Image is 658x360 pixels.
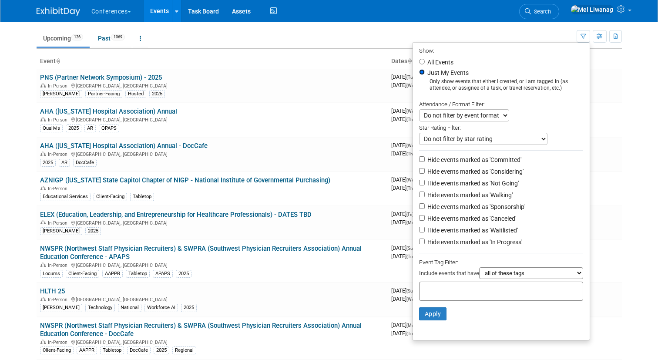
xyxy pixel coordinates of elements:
th: Dates [388,54,505,69]
label: Hide events marked as 'Considering' [426,167,524,176]
label: Hide events marked as 'Waitlisted' [426,226,518,235]
a: Search [519,4,559,19]
a: AHA ([US_STATE] Hospital Association) Annual [40,108,177,115]
span: [DATE] [391,219,418,225]
div: Star Rating Filter: [419,121,583,133]
div: AAPPR [102,270,123,278]
div: AR [84,124,96,132]
div: Qualivis [40,124,63,132]
div: [PERSON_NAME] [40,227,82,235]
div: [GEOGRAPHIC_DATA], [GEOGRAPHIC_DATA] [40,116,384,123]
div: National [118,304,141,312]
span: (Tue) [406,75,416,80]
span: (Wed) [406,109,418,114]
div: Event Tag Filter: [419,257,583,267]
div: Locums [40,270,63,278]
div: Client-Facing [66,270,99,278]
span: In-Person [48,340,70,345]
div: [GEOGRAPHIC_DATA], [GEOGRAPHIC_DATA] [40,219,384,226]
a: AHA ([US_STATE] Hospital Association) Annual - DocCafe [40,142,208,150]
span: [DATE] [391,296,418,302]
span: [DATE] [391,82,418,88]
div: [PERSON_NAME] [40,304,82,312]
div: Workforce AI [144,304,178,312]
span: (Tue) [406,254,416,259]
img: In-Person Event [40,297,46,301]
label: Hide events marked as 'Canceled' [426,214,516,223]
span: [DATE] [391,116,416,122]
span: [DATE] [391,322,420,328]
span: [DATE] [391,245,419,251]
span: (Sun) [406,246,416,251]
div: Regional [172,347,196,354]
span: In-Person [48,117,70,123]
label: Hide events marked as 'Sponsorship' [426,202,525,211]
span: (Sun) [406,289,416,293]
a: Sort by Event Name [56,57,60,64]
div: 2025 [40,159,56,167]
div: 2025 [66,124,81,132]
a: NWSPR (Northwest Staff Physician Recruiters) & SWPRA (Southwest Physician Recruiters Association)... [40,322,362,338]
div: [PERSON_NAME] [40,90,82,98]
span: [DATE] [391,330,416,336]
div: 2025 [154,347,169,354]
span: Search [531,8,551,15]
span: [DATE] [391,253,416,259]
img: In-Person Event [40,83,46,87]
span: [DATE] [391,142,420,148]
button: Apply [419,307,447,320]
span: (Mon) [406,220,418,225]
img: In-Person Event [40,151,46,156]
img: ExhibitDay [37,7,80,16]
div: [GEOGRAPHIC_DATA], [GEOGRAPHIC_DATA] [40,296,384,303]
span: [DATE] [391,185,416,191]
div: AR [59,159,70,167]
a: Upcoming126 [37,30,90,47]
span: (Wed) [406,178,418,182]
div: DocCafe [127,347,151,354]
div: [GEOGRAPHIC_DATA], [GEOGRAPHIC_DATA] [40,82,384,89]
a: Sort by Start Date [407,57,412,64]
a: HLTH 25 [40,287,65,295]
span: In-Person [48,262,70,268]
img: In-Person Event [40,340,46,344]
div: 2025 [85,227,101,235]
th: Event [37,54,388,69]
div: 2025 [149,90,165,98]
span: (Thu) [406,117,416,122]
span: (Wed) [406,297,418,302]
span: 1069 [111,34,125,40]
span: (Wed) [406,143,418,148]
span: (Wed) [406,83,418,88]
span: [DATE] [391,176,420,183]
label: Just My Events [426,68,469,77]
span: [DATE] [391,211,416,217]
div: Partner-Facing [85,90,122,98]
div: [GEOGRAPHIC_DATA], [GEOGRAPHIC_DATA] [40,150,384,157]
span: In-Person [48,151,70,157]
span: (Tue) [406,331,416,336]
div: Include events that have [419,267,583,282]
div: [GEOGRAPHIC_DATA], [GEOGRAPHIC_DATA] [40,338,384,345]
span: (Thu) [406,151,416,156]
span: (Thu) [406,186,416,191]
div: Technology [85,304,115,312]
div: DocCafe [73,159,97,167]
label: Hide events marked as 'Walking' [426,191,513,199]
span: [DATE] [391,150,416,157]
div: 2025 [176,270,191,278]
div: QPAPS [99,124,119,132]
div: Attendance / Format Filter: [419,99,583,109]
div: AAPPR [77,347,97,354]
span: [DATE] [391,108,420,114]
img: Mel Liwanag [571,5,614,14]
a: AZNIGP ([US_STATE] State Capitol Chapter of NIGP - National Institute of Governmental Purchasing) [40,176,330,184]
label: Hide events marked as 'Committed' [426,155,521,164]
label: Hide events marked as 'In Progress' [426,238,522,246]
span: In-Person [48,220,70,226]
div: Client-Facing [94,193,127,201]
label: All Events [426,59,453,65]
img: In-Person Event [40,220,46,225]
span: [DATE] [391,74,419,80]
span: In-Person [48,186,70,192]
